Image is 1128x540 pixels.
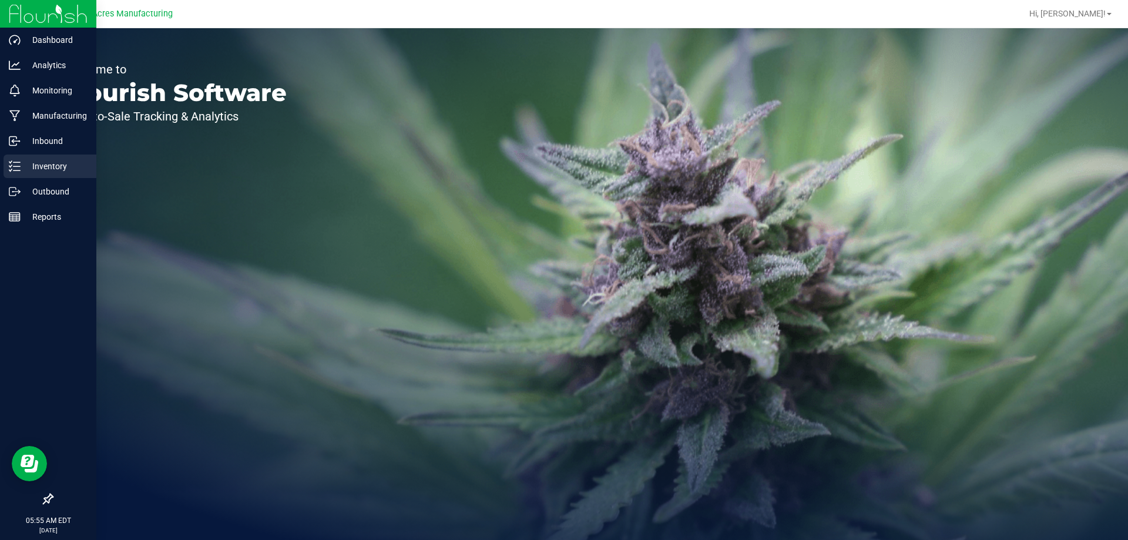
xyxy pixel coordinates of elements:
[9,211,21,223] inline-svg: Reports
[12,446,47,481] iframe: Resource center
[21,185,91,199] p: Outbound
[1029,9,1106,18] span: Hi, [PERSON_NAME]!
[5,526,91,535] p: [DATE]
[63,81,287,105] p: Flourish Software
[67,9,173,19] span: Green Acres Manufacturing
[9,110,21,122] inline-svg: Manufacturing
[21,33,91,47] p: Dashboard
[9,59,21,71] inline-svg: Analytics
[21,134,91,148] p: Inbound
[9,85,21,96] inline-svg: Monitoring
[9,34,21,46] inline-svg: Dashboard
[21,210,91,224] p: Reports
[5,515,91,526] p: 05:55 AM EDT
[21,83,91,98] p: Monitoring
[9,135,21,147] inline-svg: Inbound
[63,63,287,75] p: Welcome to
[21,58,91,72] p: Analytics
[63,110,287,122] p: Seed-to-Sale Tracking & Analytics
[9,186,21,197] inline-svg: Outbound
[9,160,21,172] inline-svg: Inventory
[21,159,91,173] p: Inventory
[21,109,91,123] p: Manufacturing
